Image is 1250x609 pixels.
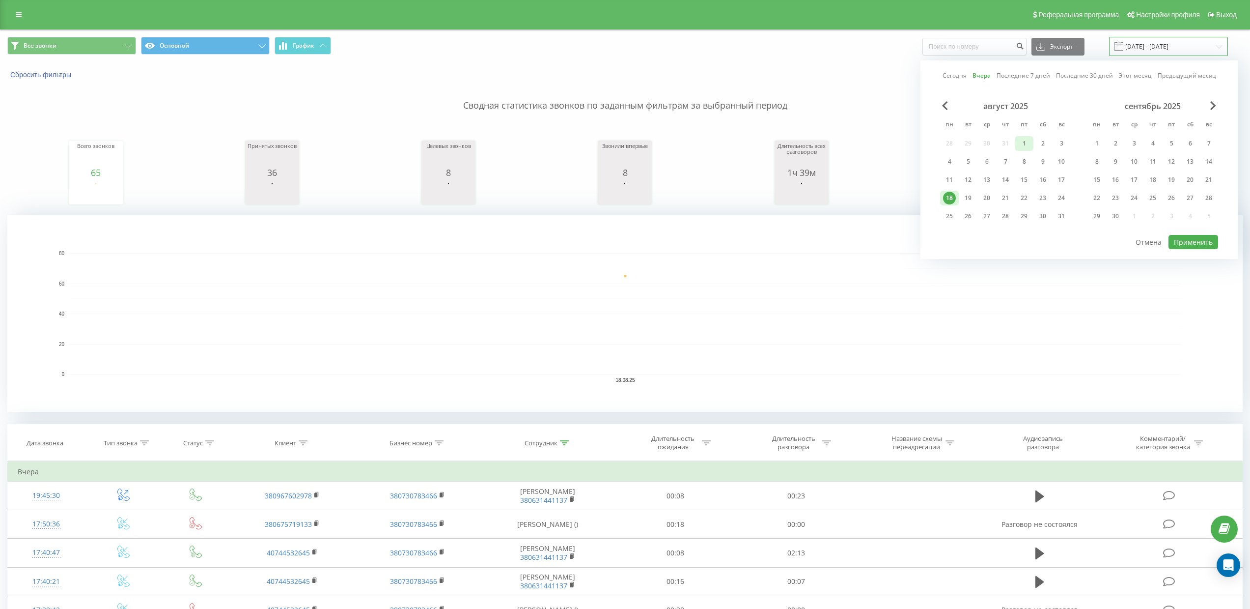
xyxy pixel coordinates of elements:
div: пт 29 авг. 2025 г. [1015,209,1033,224]
div: пт 19 сент. 2025 г. [1162,173,1181,187]
div: вт 2 сент. 2025 г. [1106,136,1125,151]
div: ср 6 авг. 2025 г. [977,154,996,169]
div: сб 13 сент. 2025 г. [1181,154,1199,169]
div: чт 14 авг. 2025 г. [996,173,1015,187]
div: ср 24 сент. 2025 г. [1125,191,1143,205]
text: 40 [59,311,65,317]
text: 20 [59,342,65,347]
td: 02:13 [736,539,856,567]
div: 14 [1202,155,1215,168]
div: 12 [1165,155,1178,168]
div: 27 [980,210,993,223]
input: Поиск по номеру [922,38,1027,56]
a: 380730783466 [390,548,437,557]
div: Статус [183,439,203,447]
div: 29 [1018,210,1030,223]
div: ср 27 авг. 2025 г. [977,209,996,224]
div: сб 27 сент. 2025 г. [1181,191,1199,205]
text: 0 [61,372,64,377]
div: 17:40:21 [18,572,75,591]
abbr: пятница [1017,118,1031,133]
div: пн 22 сент. 2025 г. [1087,191,1106,205]
a: 40744532645 [267,577,310,586]
div: 25 [1146,192,1159,204]
div: сб 30 авг. 2025 г. [1033,209,1052,224]
a: 380675719133 [265,520,312,529]
div: вс 17 авг. 2025 г. [1052,173,1071,187]
div: 23 [1036,192,1049,204]
svg: A chart. [777,177,826,207]
div: чт 25 сент. 2025 г. [1143,191,1162,205]
div: чт 21 авг. 2025 г. [996,191,1015,205]
div: пн 11 авг. 2025 г. [940,173,959,187]
div: 16 [1036,174,1049,186]
div: 11 [943,174,956,186]
div: вс 21 сент. 2025 г. [1199,173,1218,187]
td: [PERSON_NAME] () [480,510,615,539]
div: 19 [1165,174,1178,186]
div: 25 [943,210,956,223]
a: 380730783466 [390,491,437,500]
div: 7 [999,155,1012,168]
div: пн 15 сент. 2025 г. [1087,173,1106,187]
div: 28 [999,210,1012,223]
div: пн 25 авг. 2025 г. [940,209,959,224]
div: чт 7 авг. 2025 г. [996,154,1015,169]
div: 26 [1165,192,1178,204]
svg: A chart. [424,177,473,207]
a: 40744532645 [267,548,310,557]
div: Длительность ожидания [647,435,699,451]
div: 31 [1055,210,1068,223]
span: Все звонки [24,42,56,50]
div: 7 [1202,137,1215,150]
a: 380631441137 [520,495,567,505]
div: 16 [1109,174,1122,186]
div: 30 [1036,210,1049,223]
td: 00:16 [615,567,736,596]
div: 1 [1090,137,1103,150]
button: Экспорт [1031,38,1084,56]
abbr: среда [1127,118,1141,133]
a: Последние 7 дней [997,71,1050,80]
div: 2 [1109,137,1122,150]
text: 18.08.25 [616,377,635,383]
div: 10 [1128,155,1140,168]
div: август 2025 [940,101,1071,111]
div: 10 [1055,155,1068,168]
div: 8 [424,168,473,177]
div: 9 [1036,155,1049,168]
div: чт 11 сент. 2025 г. [1143,154,1162,169]
div: 11 [1146,155,1159,168]
div: ср 13 авг. 2025 г. [977,173,996,187]
div: сб 9 авг. 2025 г. [1033,154,1052,169]
div: 12 [962,174,974,186]
div: сб 6 сент. 2025 г. [1181,136,1199,151]
abbr: воскресенье [1054,118,1069,133]
div: ср 10 сент. 2025 г. [1125,154,1143,169]
div: 14 [999,174,1012,186]
div: пт 8 авг. 2025 г. [1015,154,1033,169]
div: пн 4 авг. 2025 г. [940,154,959,169]
div: Сотрудник [525,439,557,447]
div: пт 12 сент. 2025 г. [1162,154,1181,169]
div: 4 [1146,137,1159,150]
div: вт 5 авг. 2025 г. [959,154,977,169]
div: вт 12 авг. 2025 г. [959,173,977,187]
div: 20 [1184,174,1196,186]
div: вт 16 сент. 2025 г. [1106,173,1125,187]
div: Принятых звонков [248,143,297,168]
div: Звонили впервые [600,143,649,168]
div: вс 10 авг. 2025 г. [1052,154,1071,169]
svg: A chart. [7,215,1243,412]
div: сентябрь 2025 [1087,101,1218,111]
div: 20 [980,192,993,204]
div: 19 [962,192,974,204]
p: Сводная статистика звонков по заданным фильтрам за выбранный период [7,80,1243,112]
div: Комментарий/категория звонка [1134,435,1192,451]
div: Open Intercom Messenger [1217,553,1240,577]
button: Все звонки [7,37,136,55]
div: 19:45:30 [18,486,75,505]
abbr: четверг [998,118,1013,133]
div: вс 3 авг. 2025 г. [1052,136,1071,151]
